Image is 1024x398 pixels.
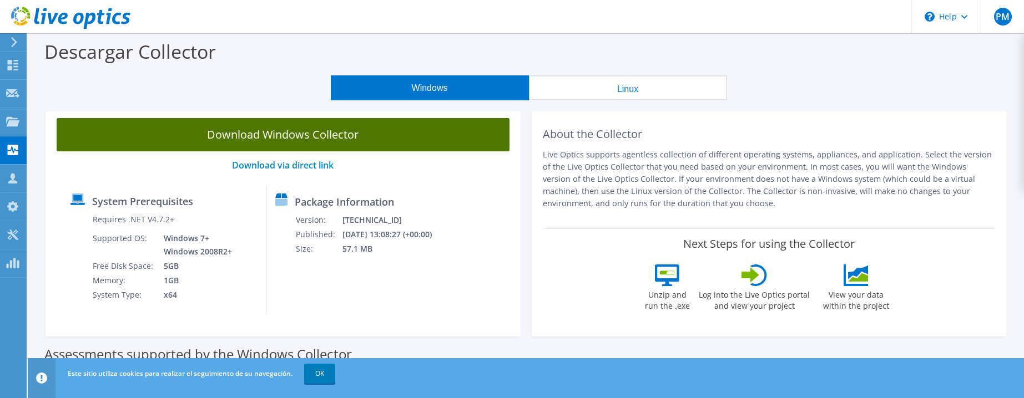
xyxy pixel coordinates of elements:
h2: About the Collector [543,127,996,141]
td: Size: [295,242,342,256]
label: Package Information [295,196,394,207]
td: System Type: [92,288,155,302]
td: [TECHNICAL_ID] [342,213,446,227]
label: Next Steps for using the Collector [683,237,855,251]
label: Unzip and run the .exe [642,286,693,312]
span: PM [994,8,1012,25]
button: Linux [529,75,727,100]
td: Windows 7+ Windows 2008R2+ [155,231,234,259]
a: Download Windows Collector [57,118,510,151]
td: Version: [295,213,342,227]
label: Descargar Collector [44,39,216,64]
label: Requires .NET V4.7.2+ [93,214,174,225]
a: Download via direct link [232,159,334,171]
label: Assessments supported by the Windows Collector [44,349,352,360]
a: OK [304,364,335,384]
label: System Prerequisites [92,196,193,207]
label: Log into the Live Optics portal and view your project [698,286,810,312]
p: Live Optics supports agentless collection of different operating systems, appliances, and applica... [543,149,996,210]
td: Published: [295,227,342,242]
td: Supported OS: [92,231,155,259]
button: Windows [331,75,529,100]
td: 1GB [155,273,234,288]
td: 57.1 MB [342,242,446,256]
label: View your data within the project [816,286,896,312]
svg: \n [925,12,935,22]
td: [DATE] 13:08:27 (+00:00) [342,227,446,242]
td: x64 [155,288,234,302]
td: Free Disk Space: [92,259,155,273]
td: 5GB [155,259,234,273]
td: Memory: [92,273,155,288]
span: Este sitio utiliza cookies para realizar el seguimiento de su navegación. [68,369,292,378]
